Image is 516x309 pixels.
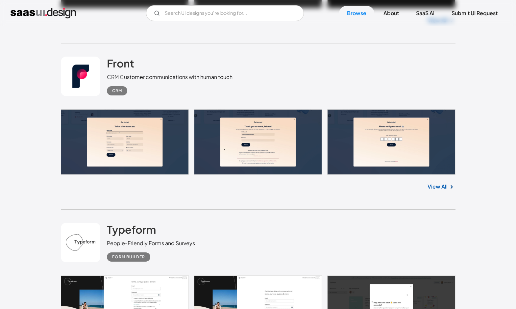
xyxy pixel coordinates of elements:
[107,223,156,236] h2: Typeform
[146,5,304,21] form: Email Form
[444,6,505,20] a: Submit UI Request
[428,183,448,191] a: View All
[146,5,304,21] input: Search UI designs you're looking for...
[112,87,122,95] div: CRM
[107,223,156,239] a: Typeform
[408,6,442,20] a: SaaS Ai
[107,57,134,70] h2: Front
[112,253,145,261] div: Form Builder
[339,6,374,20] a: Browse
[11,8,76,18] a: home
[107,57,134,73] a: Front
[376,6,407,20] a: About
[107,73,233,81] div: CRM Customer communications with human touch
[107,239,195,247] div: People-Friendly Forms and Surveys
